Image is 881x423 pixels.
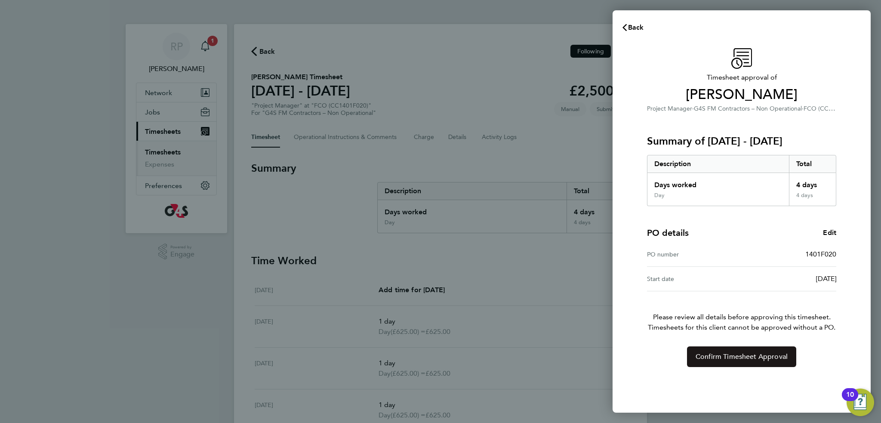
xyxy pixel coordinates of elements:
[802,105,804,112] span: ·
[647,105,692,112] span: Project Manager
[789,173,836,192] div: 4 days
[789,155,836,173] div: Total
[637,322,847,333] span: Timesheets for this client cannot be approved without a PO.
[694,105,802,112] span: G4S FM Contractors – Non Operational
[823,228,836,237] span: Edit
[654,192,665,199] div: Day
[789,192,836,206] div: 4 days
[637,291,847,333] p: Please review all details before approving this timesheet.
[647,86,836,103] span: [PERSON_NAME]
[647,249,742,259] div: PO number
[647,155,789,173] div: Description
[742,274,836,284] div: [DATE]
[647,274,742,284] div: Start date
[696,352,788,361] span: Confirm Timesheet Approval
[847,389,874,416] button: Open Resource Center, 10 new notifications
[823,228,836,238] a: Edit
[647,173,789,192] div: Days worked
[628,23,644,31] span: Back
[846,395,854,406] div: 10
[692,105,694,112] span: ·
[804,104,858,112] span: FCO (CC1401F020)
[613,19,653,36] button: Back
[647,72,836,83] span: Timesheet approval of
[647,134,836,148] h3: Summary of [DATE] - [DATE]
[805,250,836,258] span: 1401F020
[647,227,689,239] h4: PO details
[647,155,836,206] div: Summary of 25 - 31 Aug 2025
[687,346,796,367] button: Confirm Timesheet Approval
